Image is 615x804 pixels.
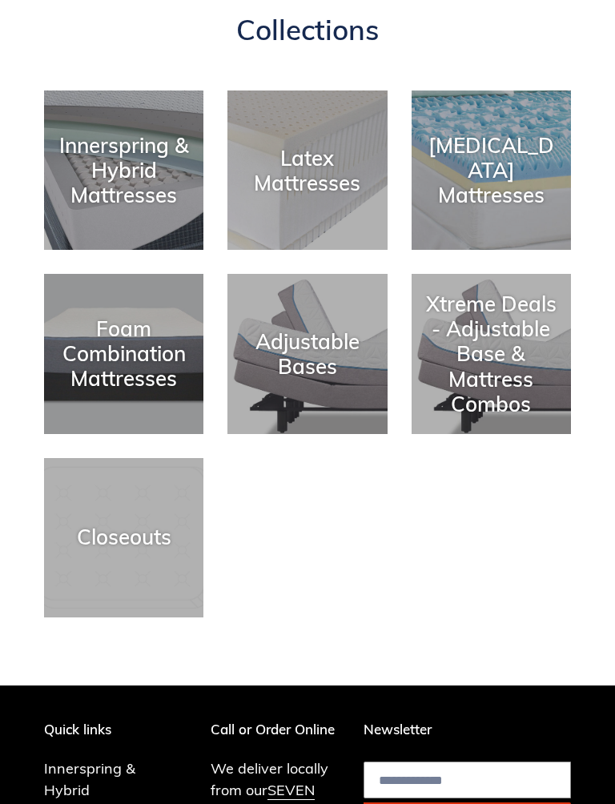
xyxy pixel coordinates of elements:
div: Latex Mattresses [227,146,387,195]
div: Xtreme Deals - Adjustable Base & Mattress Combos [412,292,571,417]
a: Innerspring & Hybrid [44,760,135,800]
a: Foam Combination Mattresses [44,275,203,434]
div: Foam Combination Mattresses [44,317,203,392]
a: Adjustable Bases [227,275,387,434]
a: Xtreme Deals - Adjustable Base & Mattress Combos [412,275,571,434]
div: Innerspring & Hybrid Mattresses [44,134,203,209]
h1: Collections [44,14,571,47]
a: Innerspring & Hybrid Mattresses [44,91,203,251]
input: Email address [364,762,571,799]
a: Closeouts [44,459,203,618]
p: Newsletter [364,722,571,738]
div: Adjustable Bases [227,330,387,380]
div: [MEDICAL_DATA] Mattresses [412,134,571,209]
div: Closeouts [44,526,203,551]
a: [MEDICAL_DATA] Mattresses [412,91,571,251]
a: Latex Mattresses [227,91,387,251]
p: Call or Order Online [211,722,340,738]
p: Quick links [44,722,187,738]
